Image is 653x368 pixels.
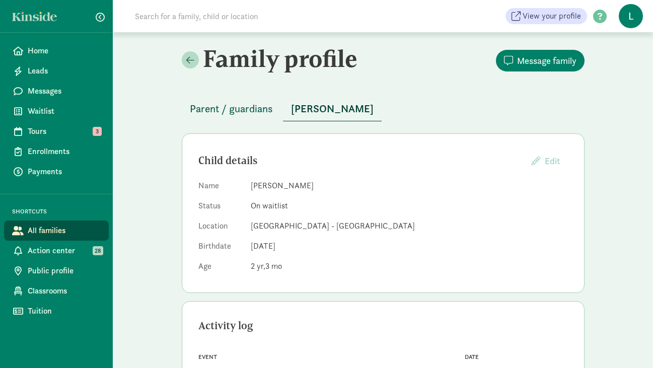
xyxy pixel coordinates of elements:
[505,8,587,24] a: View your profile
[4,241,109,261] a: Action center 28
[28,65,101,77] span: Leads
[198,353,217,360] span: Event
[4,121,109,141] a: Tours 3
[198,260,243,276] dt: Age
[198,318,568,334] div: Activity log
[4,220,109,241] a: All families
[4,81,109,101] a: Messages
[28,305,101,317] span: Tuition
[28,225,101,237] span: All families
[182,103,281,115] a: Parent / guardians
[4,162,109,182] a: Payments
[545,155,560,167] span: Edit
[190,101,273,117] span: Parent / guardians
[28,166,101,178] span: Payments
[4,41,109,61] a: Home
[619,4,643,28] span: L
[198,180,243,196] dt: Name
[28,265,101,277] span: Public profile
[198,240,243,256] dt: Birthdate
[28,245,101,257] span: Action center
[251,261,265,271] span: 2
[182,97,281,121] button: Parent / guardians
[4,261,109,281] a: Public profile
[182,44,381,72] h2: Family profile
[4,301,109,321] a: Tuition
[28,85,101,97] span: Messages
[251,220,568,232] dd: [GEOGRAPHIC_DATA] - [GEOGRAPHIC_DATA]
[4,141,109,162] a: Enrollments
[28,45,101,57] span: Home
[496,50,585,71] button: Message family
[28,285,101,297] span: Classrooms
[28,125,101,137] span: Tours
[93,127,102,136] span: 3
[251,241,275,251] span: [DATE]
[251,180,568,192] dd: [PERSON_NAME]
[283,97,382,121] button: [PERSON_NAME]
[251,200,568,212] dd: On waitlist
[28,145,101,158] span: Enrollments
[465,353,479,360] span: Date
[93,246,103,255] span: 28
[4,61,109,81] a: Leads
[28,105,101,117] span: Waitlist
[198,200,243,216] dt: Status
[4,101,109,121] a: Waitlist
[524,150,568,172] button: Edit
[129,6,411,26] input: Search for a family, child or location
[4,281,109,301] a: Classrooms
[198,153,524,169] div: Child details
[198,220,243,236] dt: Location
[291,101,374,117] span: [PERSON_NAME]
[265,261,282,271] span: 3
[603,320,653,368] iframe: Chat Widget
[523,10,581,22] span: View your profile
[517,54,576,67] span: Message family
[283,103,382,115] a: [PERSON_NAME]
